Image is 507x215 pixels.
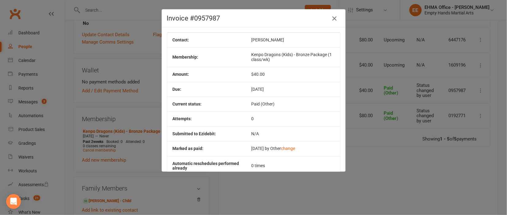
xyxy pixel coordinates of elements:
b: Contact: [173,37,189,42]
td: 0 [246,111,340,126]
td: Paid (Other) [246,97,340,111]
div: Open Intercom Messenger [6,194,21,209]
b: Attempts: [173,116,192,121]
h4: Invoice #0957987 [167,14,340,22]
td: Kenpo Dragons (Kids) - Bronze Package (1 class/wk) [246,47,340,67]
td: [PERSON_NAME] [246,33,340,47]
td: 0 times [246,156,340,176]
td: N/A [246,126,340,141]
button: Close [329,13,339,23]
b: Due: [173,87,182,92]
b: Amount: [173,72,189,77]
b: Automatic reschedules performed already [173,161,239,171]
td: $40.00 [246,67,340,82]
button: change [281,146,295,151]
b: Marked as paid: [173,146,204,151]
b: Current status: [173,102,202,106]
b: Submitted to Ezidebit: [173,131,216,136]
td: [DATE] by Other [246,141,340,156]
b: Membership: [173,55,198,60]
td: [DATE] [246,82,340,97]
